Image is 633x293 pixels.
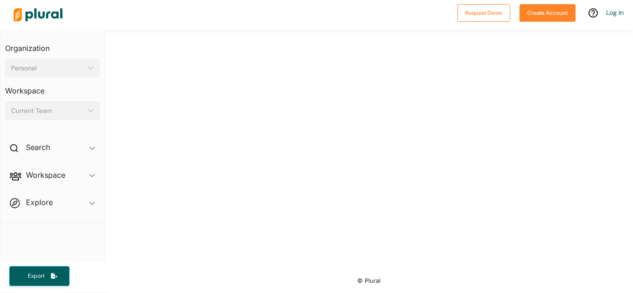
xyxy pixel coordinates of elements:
a: Log In [606,8,624,17]
a: Create Account [519,7,576,17]
div: Current Team [11,106,84,116]
button: Create Account [519,4,576,22]
h2: Search [26,142,50,152]
div: Personal [11,63,84,73]
span: Export [21,272,51,280]
small: © Plural [357,277,380,284]
h3: Organization [5,35,100,55]
button: Export [9,266,70,286]
button: Request Demo [457,4,510,22]
a: Request Demo [457,7,510,17]
h3: Workspace [5,77,100,98]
